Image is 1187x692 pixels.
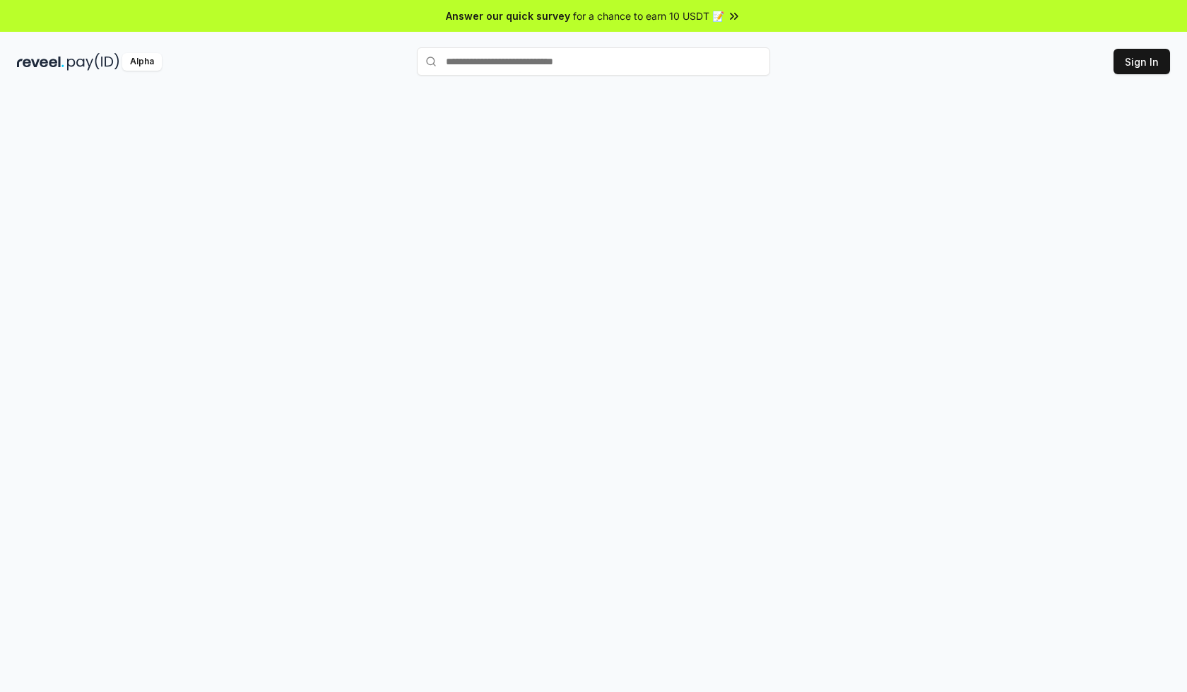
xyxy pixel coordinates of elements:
[122,53,162,71] div: Alpha
[1114,49,1170,74] button: Sign In
[446,8,570,23] span: Answer our quick survey
[67,53,119,71] img: pay_id
[17,53,64,71] img: reveel_dark
[573,8,724,23] span: for a chance to earn 10 USDT 📝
